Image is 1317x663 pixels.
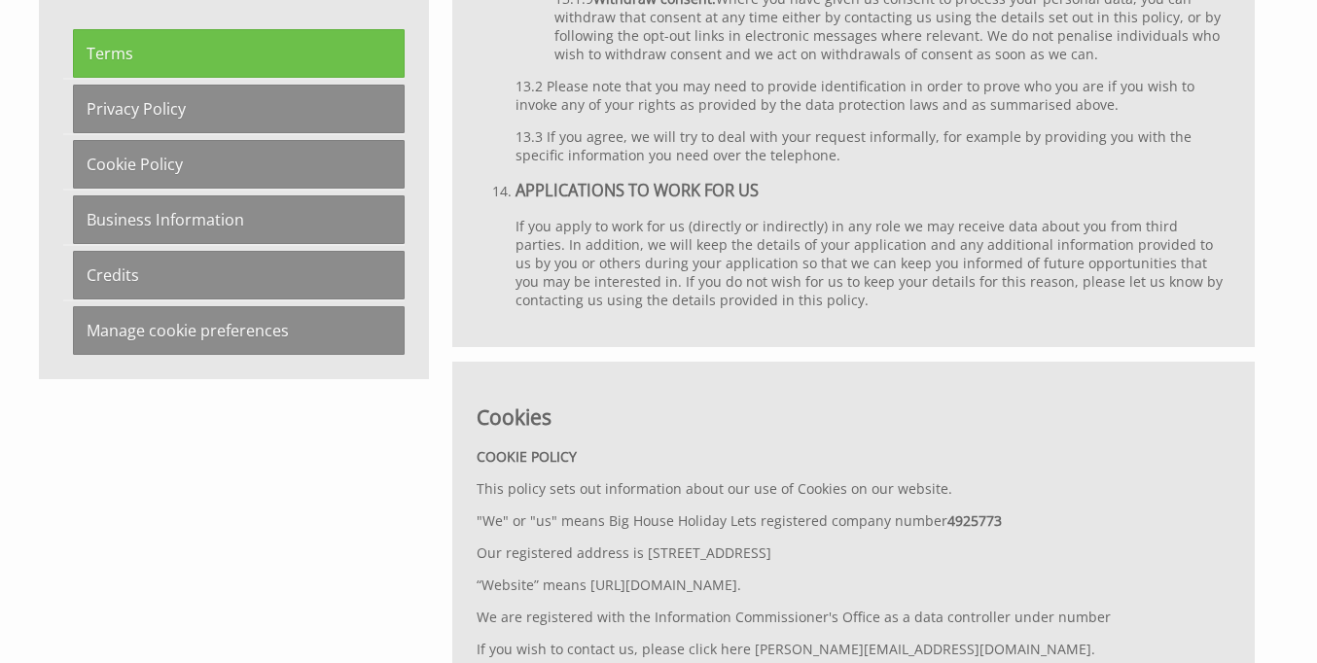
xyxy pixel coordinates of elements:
[73,29,405,78] a: Terms
[477,576,1230,594] p: “Website” means [URL][DOMAIN_NAME].
[73,140,405,189] a: Cookie Policy
[477,511,1230,530] p: "We" or "us" means Big House Holiday Lets registered company number
[73,195,405,244] a: Business Information
[516,180,759,201] strong: APPLICATIONS TO WORK FOR US
[477,403,1230,431] h2: Cookies
[477,479,1230,498] p: This policy sets out information about our use of Cookies on our website.
[477,543,1230,562] p: Our registered address is [STREET_ADDRESS]
[516,77,1194,114] span: 13.2 Please note that you may need to provide identification in order to prove who you are if you...
[516,217,1223,309] span: If you apply to work for us (directly or indirectly) in any role we may receive data about you fr...
[73,306,405,355] a: Manage cookie preferences
[73,85,405,133] a: Privacy Policy
[477,608,1230,626] p: We are registered with the Information Commissioner's Office as a data controller under number
[73,251,405,299] a: Credits
[947,511,1002,530] strong: 4925773
[477,640,1230,658] p: If you wish to contact us, please click here [PERSON_NAME][EMAIL_ADDRESS][DOMAIN_NAME].
[477,447,577,466] strong: COOKIE POLICY
[516,127,1192,164] span: 13.3 If you agree, we will try to deal with your request informally, for example by providing you...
